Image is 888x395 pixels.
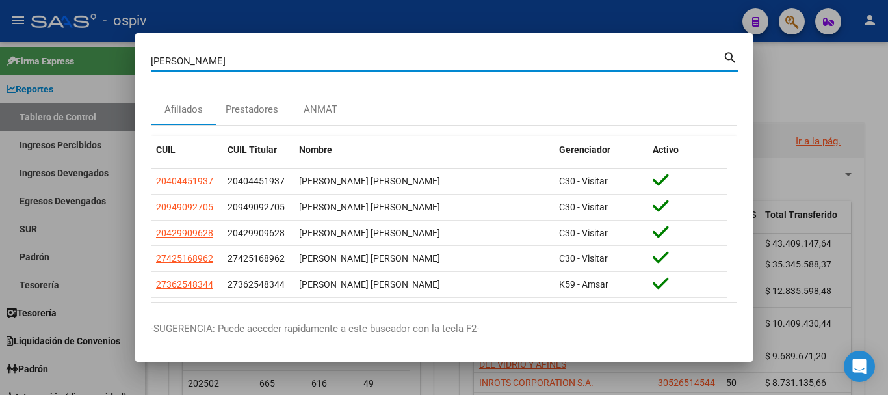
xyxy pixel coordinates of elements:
span: C30 - Visitar [559,176,608,186]
span: 27425168962 [228,253,285,264]
datatable-header-cell: Nombre [294,136,554,164]
div: ANMAT [304,102,337,117]
div: 53 total [151,303,266,335]
span: 20429909628 [156,228,213,238]
span: Nombre [299,144,332,155]
p: -SUGERENCIA: Puede acceder rapidamente a este buscador con la tecla F2- [151,321,737,336]
div: Afiliados [164,102,203,117]
span: C30 - Visitar [559,228,608,238]
div: [PERSON_NAME] [PERSON_NAME] [299,277,549,292]
div: [PERSON_NAME] [PERSON_NAME] [299,174,549,189]
mat-icon: search [723,49,738,64]
span: 20949092705 [156,202,213,212]
span: Activo [653,144,679,155]
datatable-header-cell: Activo [647,136,728,164]
span: 20404451937 [228,176,285,186]
span: 27362548344 [228,279,285,290]
span: CUIL [156,144,176,155]
datatable-header-cell: CUIL [151,136,222,164]
span: 20429909628 [228,228,285,238]
div: Prestadores [226,102,278,117]
datatable-header-cell: Gerenciador [554,136,647,164]
span: 27425168962 [156,253,213,264]
span: K59 - Amsar [559,279,608,290]
span: 20404451937 [156,176,213,186]
div: [PERSON_NAME] [PERSON_NAME] [299,226,549,241]
span: C30 - Visitar [559,202,608,212]
span: 20949092705 [228,202,285,212]
span: 27362548344 [156,279,213,290]
span: CUIL Titular [228,144,277,155]
div: [PERSON_NAME] [PERSON_NAME] [299,251,549,266]
datatable-header-cell: CUIL Titular [222,136,294,164]
div: Open Intercom Messenger [844,351,875,382]
span: C30 - Visitar [559,253,608,264]
div: [PERSON_NAME] [PERSON_NAME] [299,200,549,215]
span: Gerenciador [559,144,610,155]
